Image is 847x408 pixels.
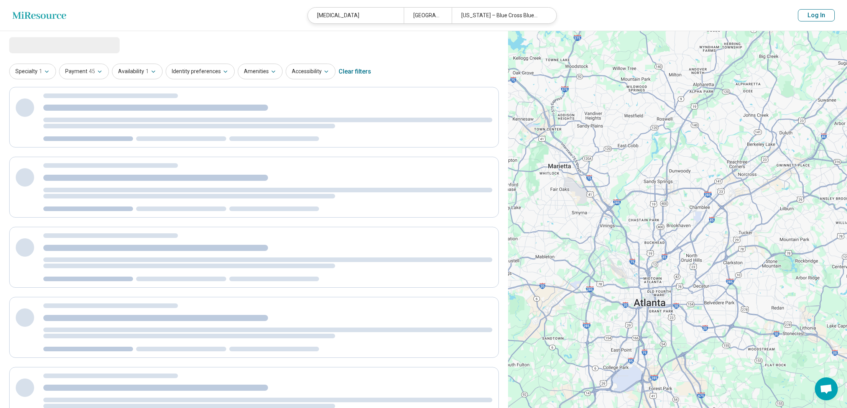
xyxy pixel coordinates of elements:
[112,64,163,79] button: Availability1
[308,8,404,23] div: [MEDICAL_DATA]
[452,8,548,23] div: [US_STATE] – Blue Cross Blue Shield
[815,377,838,400] a: Open chat
[166,64,235,79] button: Identity preferences
[339,62,371,81] div: Clear filters
[9,37,74,52] span: Loading...
[238,64,283,79] button: Amenities
[89,67,95,75] span: 45
[404,8,452,23] div: [GEOGRAPHIC_DATA]
[39,67,42,75] span: 1
[798,9,835,21] button: Log In
[286,64,336,79] button: Accessibility
[59,64,109,79] button: Payment45
[146,67,149,75] span: 1
[9,64,56,79] button: Specialty1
